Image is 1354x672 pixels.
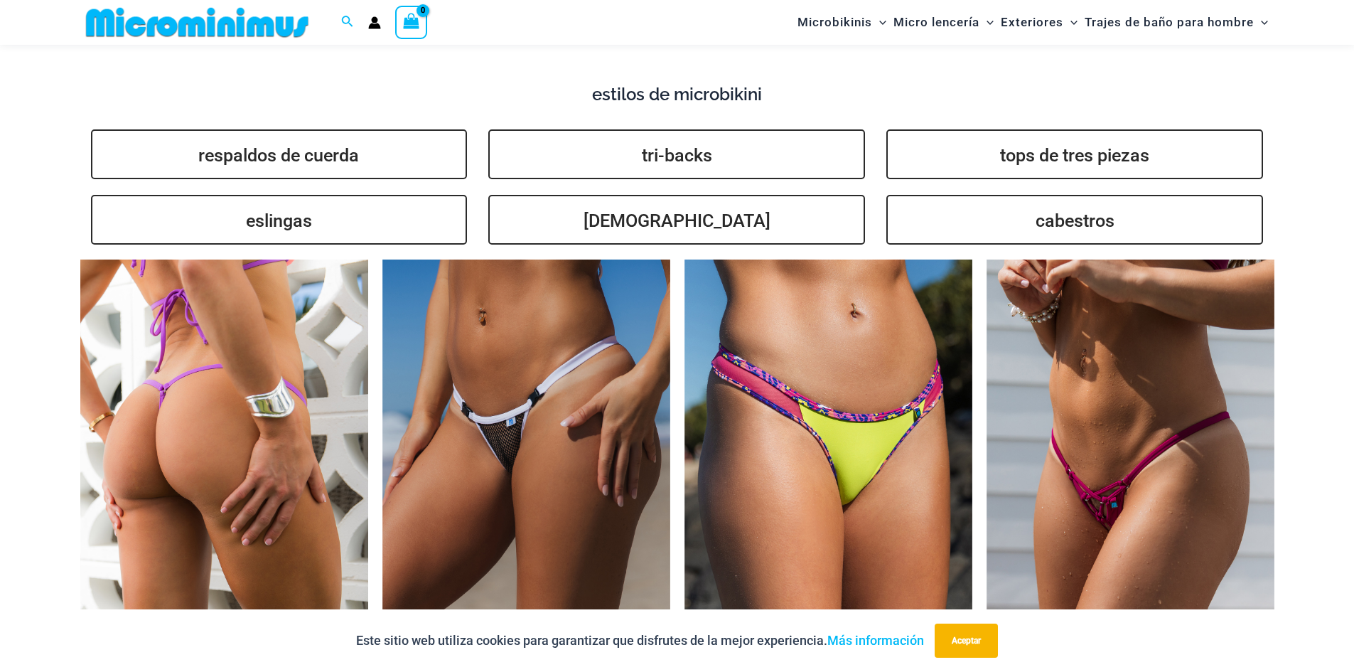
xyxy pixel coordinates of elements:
font: tri-backs [642,145,712,166]
font: Este sitio web utiliza cookies para garantizar que disfrutes de la mejor experiencia. [356,633,827,648]
span: Alternar menú [872,4,886,41]
span: Alternar menú [1063,4,1078,41]
a: tri-backs [488,129,865,179]
a: Ver carrito de compras, vacío [395,6,428,38]
a: cabestros [886,195,1263,245]
a: MicrobikinisAlternar menúAlternar menú [794,4,890,41]
a: Enlace del icono de búsqueda [341,14,354,31]
img: MM SHOP LOGO PLANO [80,6,314,38]
button: Aceptar [935,624,998,658]
font: Microbikinis [797,15,872,29]
font: Micro lencería [893,15,979,29]
font: Aceptar [952,636,981,646]
font: respaldos de cuerda [198,145,359,166]
span: Alternar menú [979,4,994,41]
font: Exteriores [1001,15,1063,29]
a: ExterioresAlternar menúAlternar menú [997,4,1081,41]
a: tops de tres piezas [886,129,1263,179]
a: Micro lenceríaAlternar menúAlternar menú [890,4,997,41]
a: Más información [827,633,924,648]
font: eslingas [246,210,312,231]
a: [DEMOGRAPHIC_DATA] [488,195,865,245]
a: eslingas [91,195,468,245]
a: respaldos de cuerda [91,129,468,179]
nav: Navegación del sitio [792,2,1274,43]
font: [DEMOGRAPHIC_DATA] [584,210,770,231]
a: Enlace del icono de la cuenta [368,16,381,29]
font: Trajes de baño para hombre [1085,15,1254,29]
font: tops de tres piezas [1000,145,1149,166]
span: Alternar menú [1254,4,1268,41]
font: cabestros [1036,210,1114,231]
font: estilos de microbikini [592,84,762,105]
a: Trajes de baño para hombreAlternar menúAlternar menú [1081,4,1272,41]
